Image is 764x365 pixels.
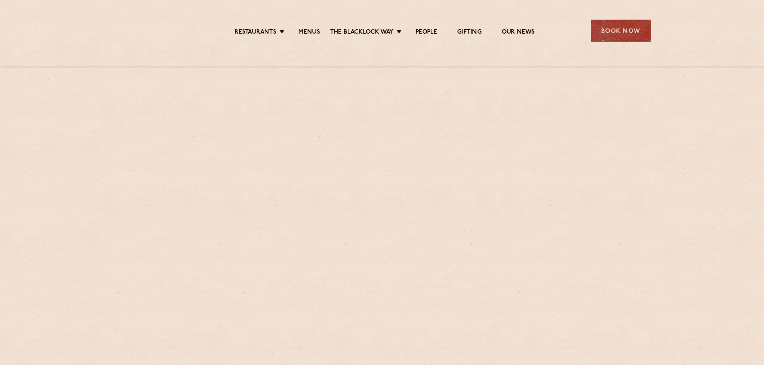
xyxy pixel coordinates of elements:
[591,20,651,42] div: Book Now
[113,8,183,54] img: svg%3E
[330,28,393,37] a: The Blacklock Way
[235,28,276,37] a: Restaurants
[457,28,481,37] a: Gifting
[415,28,437,37] a: People
[298,28,320,37] a: Menus
[502,28,535,37] a: Our News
